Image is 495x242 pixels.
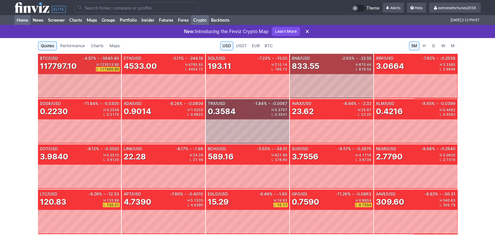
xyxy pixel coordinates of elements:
span: 0.4682 [443,108,455,111]
div: 0.9014 [124,106,151,117]
span: Theme [366,5,380,12]
a: Charts [67,15,84,25]
div: -11.84% -0.0300 [82,102,119,106]
div: XRP/USD [376,56,421,60]
a: SOL/USD-7.23%•-15.05193.11H210.14L186.75 [206,54,289,98]
span: New: [184,29,195,34]
a: Maps [107,41,123,50]
span: 340.63 [443,199,455,202]
div: BTC/USD [40,56,82,60]
span: L [190,158,193,161]
a: D [429,41,438,50]
div: -5.53% -34.51 [256,147,287,151]
div: -7.80% -0.4010 [168,192,203,196]
span: L [103,203,107,207]
span: L [440,158,443,161]
div: BNB/USD [292,56,340,60]
span: • [272,147,274,151]
div: 589.16 [208,151,234,162]
div: 4.7390 [124,197,151,207]
a: Learn More [272,27,300,36]
span: • [439,192,441,196]
span: 186.75 [275,68,287,71]
a: XLM/USD-8.65%•-0.03990.4216H0.4682L0.4082 [374,99,457,144]
div: -8.94% -2.32 [341,102,371,106]
a: 5M [409,41,419,50]
span: H [356,153,359,157]
div: -8.12% -0.3520 [85,147,119,151]
span: D [432,43,436,49]
span: • [268,102,270,106]
span: H [97,63,100,66]
span: 2.7310 [443,158,455,161]
span: • [185,192,186,196]
span: 0.4082 [443,113,455,116]
a: SUI/USD-9.57%•-0.39763.7556H4.1716L3.6734 [290,144,373,189]
span: H [440,153,443,157]
a: Groups [99,15,117,25]
a: Backtests [209,15,232,25]
span: • [97,56,99,60]
span: • [100,147,102,151]
span: 23.25 [361,113,371,116]
span: 16.93 [277,199,287,202]
span: H [440,199,443,202]
a: Quotes [38,41,57,50]
p: Introducing the Finviz Crypto Map [184,28,269,35]
span: • [103,192,105,196]
span: 870.44 [359,63,371,66]
span: H [358,108,361,111]
span: L [356,203,359,207]
div: -8.68% -0.2640 [420,147,455,151]
a: AVAX/USD-8.94%•-2.3223.62H25.97L23.25 [290,99,373,144]
span: Quotes [41,43,54,49]
span: 4.3510 [107,153,119,157]
div: TRX/USD [208,102,252,106]
span: M [451,43,455,49]
a: ETH/USD-5.11%•-244.184533.00H4795.95L4454.72 [122,54,205,98]
span: L [187,113,191,116]
a: Performance [57,41,88,50]
a: Forex [176,15,191,25]
span: L [356,158,359,161]
a: USD [220,41,233,50]
span: L [272,158,275,161]
a: BTC/USD-4.57%•-5640.40117797.10H123513.90L117400.90 [38,54,121,98]
span: 0.3707 [275,108,287,111]
span: H [272,153,275,157]
span: 5.1520 [191,199,203,202]
a: M [448,41,457,50]
div: BCH/USD [208,147,256,151]
div: -8.24% -0.0809 [168,102,203,106]
span: • [184,102,186,106]
a: DOGE/USD-11.84%•-0.03000.2230H0.2548L0.2175 [38,99,121,144]
div: 3.7556 [292,151,318,162]
div: -8.92% -30.31 [423,192,455,196]
span: 1.0203 [191,108,203,111]
a: BNB/USD-2.63%•-22.55833.55H870.44L819.50 [290,54,373,98]
a: TRX/USD-1.84%•-0.00670.3584H0.3707L0.3541 [206,99,289,144]
span: • [274,192,276,196]
a: EGLD/USD-9.49%•-1.6015.29H16.93L15.17 [206,190,289,234]
span: • [352,147,354,151]
div: -11.26% -0.0963 [334,192,371,196]
span: 0.8604 [359,199,371,202]
span: 133.96 [107,199,119,202]
span: [DATE] 2:11 PM ET [451,15,479,25]
a: APT/USD-7.80%•-0.40104.7390H5.1520L4.6390 [122,190,205,234]
span: L [274,203,277,207]
a: extremefortunes2018 [429,3,481,13]
a: XRP/USD-7.92%•-0.26383.0664H3.3385L2.9848 [374,54,457,98]
div: DOT/USD [40,147,85,151]
span: L [97,68,100,71]
span: 627.89 [275,153,287,157]
span: 0.2175 [107,113,119,116]
span: L [103,158,107,161]
div: OP/USD [292,192,334,196]
span: 3.0620 [443,153,455,157]
a: BCH/USD-5.53%•-34.51589.16H627.89L578.90 [206,144,289,189]
div: SUI/USD [292,147,336,151]
a: Portfolio [117,15,139,25]
div: AVAX/USD [292,102,341,106]
div: -9.26% -12.33 [87,192,119,196]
